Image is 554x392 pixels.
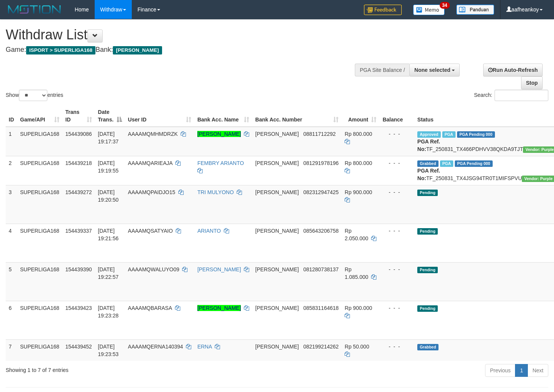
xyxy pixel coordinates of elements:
[303,344,339,350] span: Copy 082199214262 to clipboard
[6,262,17,301] td: 5
[66,189,92,195] span: 154439272
[19,90,47,101] select: Showentries
[128,344,183,350] span: AAAAMQERNA140394
[382,130,411,138] div: - - -
[303,160,339,166] span: Copy 081291978196 to clipboard
[17,127,62,156] td: SUPERLIGA168
[197,305,241,311] a: [PERSON_NAME]
[382,343,411,350] div: - - -
[197,344,212,350] a: ERNA
[255,344,299,350] span: [PERSON_NAME]
[345,266,368,280] span: Rp 1.085.000
[457,131,495,138] span: PGA Pending
[113,46,162,54] span: [PERSON_NAME]
[417,305,438,312] span: Pending
[303,228,339,234] span: Copy 085643206758 to clipboard
[364,5,402,15] img: Feedback.jpg
[128,131,178,137] span: AAAAMQMHMDRZK
[345,305,372,311] span: Rp 900.000
[197,189,234,195] a: TRI MULYONO
[252,105,342,127] th: Bank Acc. Number: activate to sort column ascending
[255,131,299,137] span: [PERSON_NAME]
[440,160,453,167] span: Marked by aafounsreynich
[342,105,379,127] th: Amount: activate to sort column ascending
[98,131,119,145] span: [DATE] 19:17:37
[197,266,241,272] a: [PERSON_NAME]
[455,160,493,167] span: PGA Pending
[6,4,63,15] img: MOTION_logo.png
[197,131,241,137] a: [PERSON_NAME]
[382,304,411,312] div: - - -
[6,301,17,339] td: 6
[417,138,440,152] b: PGA Ref. No:
[98,189,119,203] span: [DATE] 19:20:50
[98,305,119,319] span: [DATE] 19:23:28
[62,105,95,127] th: Trans ID: activate to sort column ascending
[303,266,339,272] span: Copy 081280738137 to clipboard
[417,190,438,196] span: Pending
[417,131,441,138] span: Approved
[345,131,372,137] span: Rp 800.000
[98,228,119,241] span: [DATE] 19:21:56
[26,46,95,54] span: ISPORT > SUPERLIGA168
[98,344,119,357] span: [DATE] 19:23:53
[125,105,194,127] th: User ID: activate to sort column ascending
[382,188,411,196] div: - - -
[345,228,368,241] span: Rp 2.050.000
[98,160,119,174] span: [DATE] 19:19:55
[6,127,17,156] td: 1
[194,105,252,127] th: Bank Acc. Name: activate to sort column ascending
[382,159,411,167] div: - - -
[6,90,63,101] label: Show entries
[128,228,173,234] span: AAAAMQSATYAIO
[128,160,172,166] span: AAAAMQARIEAJA
[66,344,92,350] span: 154439452
[6,339,17,361] td: 7
[483,64,543,76] a: Run Auto-Refresh
[95,105,125,127] th: Date Trans.: activate to sort column descending
[355,64,409,76] div: PGA Site Balance /
[17,339,62,361] td: SUPERLIGA168
[474,90,548,101] label: Search:
[17,262,62,301] td: SUPERLIGA168
[66,305,92,311] span: 154439423
[197,228,221,234] a: ARIANTO
[345,189,372,195] span: Rp 900.000
[255,228,299,234] span: [PERSON_NAME]
[17,224,62,262] td: SUPERLIGA168
[6,105,17,127] th: ID
[6,185,17,224] td: 3
[527,364,548,377] a: Next
[345,344,369,350] span: Rp 50.000
[66,228,92,234] span: 154439337
[515,364,528,377] a: 1
[255,266,299,272] span: [PERSON_NAME]
[255,189,299,195] span: [PERSON_NAME]
[521,76,543,89] a: Stop
[98,266,119,280] span: [DATE] 19:22:57
[128,266,179,272] span: AAAAMQWALUYO09
[17,156,62,185] td: SUPERLIGA168
[417,228,438,235] span: Pending
[495,90,548,101] input: Search:
[417,267,438,273] span: Pending
[17,105,62,127] th: Game/API: activate to sort column ascending
[6,224,17,262] td: 4
[456,5,494,15] img: panduan.png
[417,160,439,167] span: Grabbed
[128,189,175,195] span: AAAAMQPAIDJO15
[303,305,339,311] span: Copy 085831164618 to clipboard
[128,305,172,311] span: AAAAMQBARASA
[345,160,372,166] span: Rp 800.000
[6,156,17,185] td: 2
[6,27,362,42] h1: Withdraw List
[379,105,414,127] th: Balance
[485,364,515,377] a: Previous
[255,305,299,311] span: [PERSON_NAME]
[66,266,92,272] span: 154439390
[6,46,362,54] h4: Game: Bank:
[66,160,92,166] span: 154439218
[417,344,439,350] span: Grabbed
[17,301,62,339] td: SUPERLIGA168
[440,2,450,9] span: 34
